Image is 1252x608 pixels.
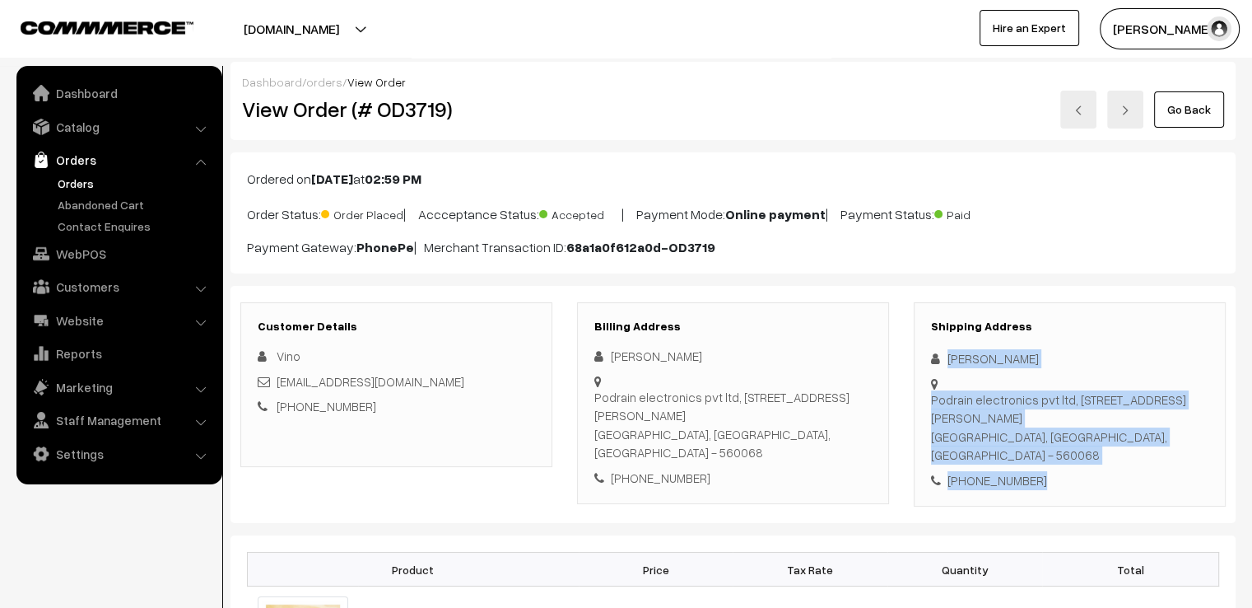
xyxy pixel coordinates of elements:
[931,471,1208,490] div: [PHONE_NUMBER]
[980,10,1079,46] a: Hire an Expert
[54,175,216,192] a: Orders
[247,169,1219,189] p: Ordered on at
[311,171,353,187] b: [DATE]
[566,239,715,255] b: 68a1a0f612a0d-OD3719
[1207,16,1231,41] img: user
[321,202,403,223] span: Order Placed
[277,399,376,414] a: [PHONE_NUMBER]
[1154,91,1224,128] a: Go Back
[21,112,216,142] a: Catalog
[277,348,300,363] span: Vino
[21,306,216,335] a: Website
[594,388,872,462] div: Podrain electronics pvt ltd, [STREET_ADDRESS][PERSON_NAME] [GEOGRAPHIC_DATA], [GEOGRAPHIC_DATA], ...
[247,237,1219,257] p: Payment Gateway: | Merchant Transaction ID:
[247,202,1219,224] p: Order Status: | Accceptance Status: | Payment Mode: | Payment Status:
[21,145,216,175] a: Orders
[931,320,1208,334] h3: Shipping Address
[934,202,1017,223] span: Paid
[242,96,553,122] h2: View Order (# OD3719)
[248,553,579,587] th: Product
[21,339,216,368] a: Reports
[579,553,733,587] th: Price
[21,272,216,302] a: Customers
[1120,105,1130,115] img: right-arrow.png
[21,439,216,469] a: Settings
[931,391,1208,465] div: Podrain electronics pvt ltd, [STREET_ADDRESS][PERSON_NAME] [GEOGRAPHIC_DATA], [GEOGRAPHIC_DATA], ...
[887,553,1042,587] th: Quantity
[186,8,397,49] button: [DOMAIN_NAME]
[365,171,421,187] b: 02:59 PM
[242,75,302,89] a: Dashboard
[931,349,1208,368] div: [PERSON_NAME]
[258,320,535,334] h3: Customer Details
[733,553,887,587] th: Tax Rate
[356,239,414,255] b: PhonePe
[21,405,216,435] a: Staff Management
[1073,105,1083,115] img: left-arrow.png
[242,73,1224,91] div: / /
[306,75,342,89] a: orders
[725,206,826,222] b: Online payment
[1042,553,1219,587] th: Total
[539,202,621,223] span: Accepted
[54,217,216,235] a: Contact Enquires
[1100,8,1240,49] button: [PERSON_NAME]
[21,372,216,402] a: Marketing
[54,196,216,213] a: Abandoned Cart
[594,469,872,488] div: [PHONE_NUMBER]
[347,75,406,89] span: View Order
[21,21,193,34] img: COMMMERCE
[21,239,216,269] a: WebPOS
[21,78,216,108] a: Dashboard
[21,16,165,36] a: COMMMERCE
[594,320,872,334] h3: Billing Address
[594,347,872,366] div: [PERSON_NAME]
[277,374,464,389] a: [EMAIL_ADDRESS][DOMAIN_NAME]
